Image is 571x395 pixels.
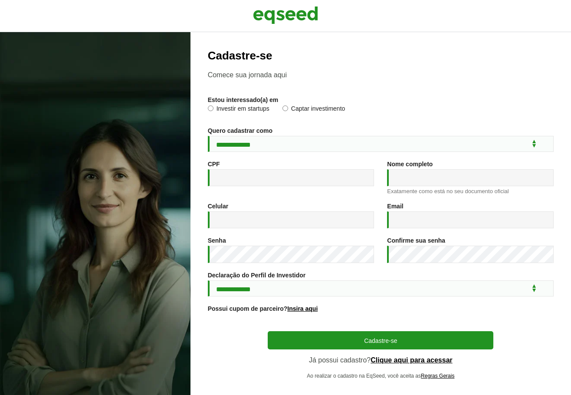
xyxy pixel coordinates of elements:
[208,306,318,312] label: Possui cupom de parceiro?
[253,4,318,26] img: EqSeed Logo
[208,105,269,114] label: Investir em startups
[268,373,493,379] p: Ao realizar o cadastro na EqSeed, você aceita as
[282,105,288,111] input: Captar investimento
[287,306,318,312] a: Insira aqui
[208,161,220,167] label: CPF
[208,237,226,244] label: Senha
[268,356,493,364] p: Já possui cadastro?
[208,272,306,278] label: Declaração do Perfil de Investidor
[387,188,554,194] div: Exatamente como está no seu documento oficial
[208,203,228,209] label: Celular
[371,357,453,364] a: Clique aqui para acessar
[282,105,345,114] label: Captar investimento
[208,105,213,111] input: Investir em startups
[208,128,272,134] label: Quero cadastrar como
[208,49,554,62] h2: Cadastre-se
[421,373,454,379] a: Regras Gerais
[387,161,433,167] label: Nome completo
[387,203,403,209] label: Email
[268,331,493,349] button: Cadastre-se
[387,237,445,244] label: Confirme sua senha
[208,97,279,103] label: Estou interessado(a) em
[208,71,554,79] p: Comece sua jornada aqui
